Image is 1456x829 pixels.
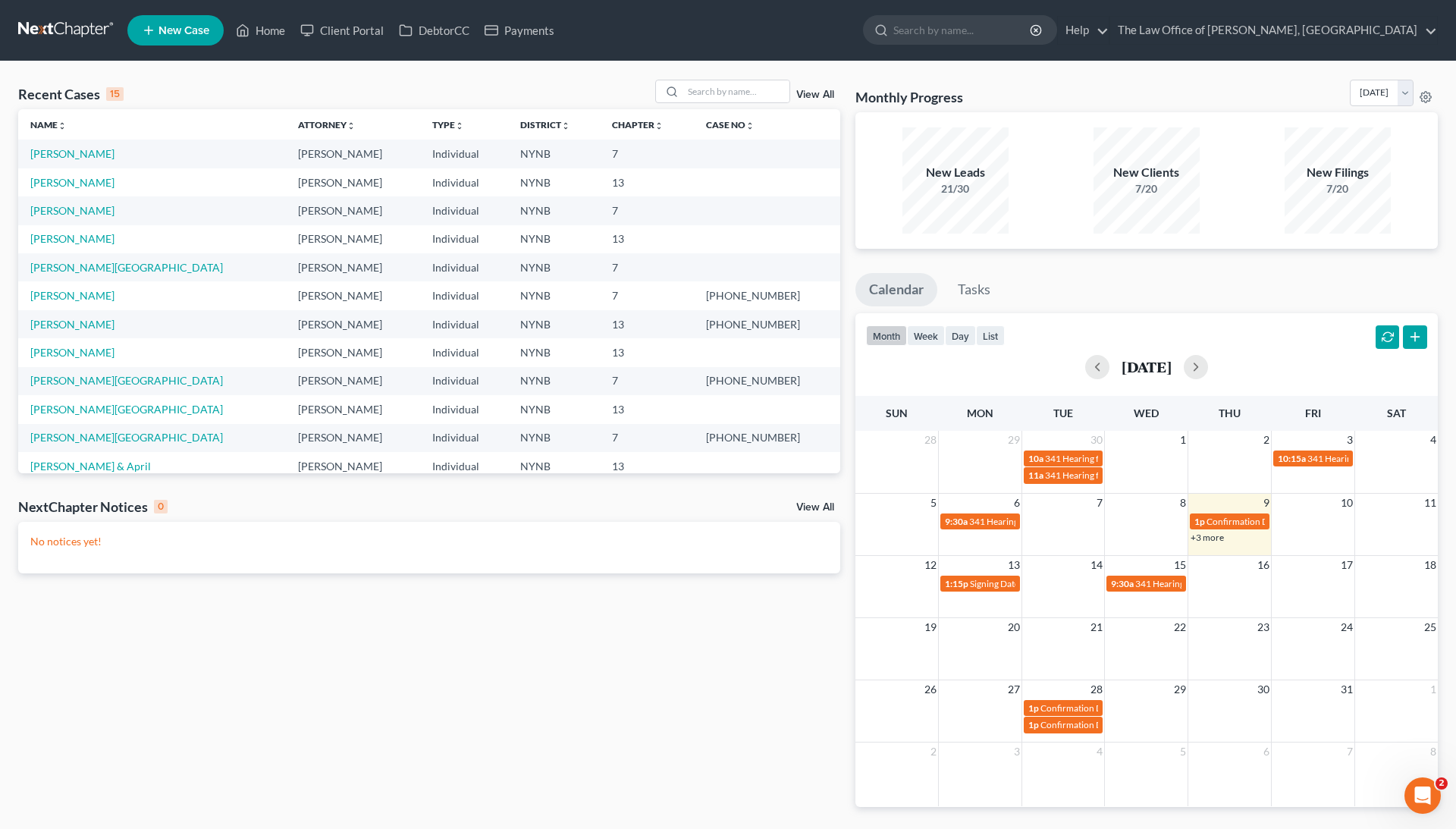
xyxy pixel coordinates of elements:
[286,310,420,338] td: [PERSON_NAME]
[1339,556,1354,574] span: 17
[58,121,67,130] i: unfold_more
[654,121,664,130] i: unfold_more
[1172,680,1188,699] span: 29
[967,407,993,419] span: Mon
[477,17,562,44] a: Payments
[1089,556,1104,574] span: 14
[1339,618,1354,636] span: 24
[1404,777,1441,814] iframe: Intercom live chat
[694,367,840,395] td: [PHONE_NUMBER]
[455,121,464,130] i: unfold_more
[923,618,938,636] span: 19
[1178,431,1188,449] span: 1
[612,119,664,130] a: Chapterunfold_more
[1423,618,1438,636] span: 25
[1256,680,1271,699] span: 30
[30,204,115,217] a: [PERSON_NAME]
[1285,164,1391,181] div: New Filings
[391,17,477,44] a: DebtorCC
[1172,556,1188,574] span: 15
[1045,469,1261,481] span: 341 Hearing for [PERSON_NAME] & [PERSON_NAME]
[1345,743,1354,761] span: 7
[1423,556,1438,574] span: 18
[1307,453,1443,464] span: 341 Hearing for [PERSON_NAME]
[600,395,694,423] td: 13
[600,196,694,225] td: 7
[600,424,694,452] td: 7
[1191,532,1224,543] a: +3 more
[347,121,356,130] i: unfold_more
[902,164,1009,181] div: New Leads
[923,431,938,449] span: 28
[796,89,834,100] a: View All
[1429,743,1438,761] span: 8
[1006,556,1021,574] span: 13
[286,196,420,225] td: [PERSON_NAME]
[1194,516,1205,527] span: 1p
[1135,578,1271,589] span: 341 Hearing for [PERSON_NAME]
[30,374,223,387] a: [PERSON_NAME][GEOGRAPHIC_DATA]
[1345,431,1354,449] span: 3
[706,119,755,130] a: Case Nounfold_more
[420,225,508,253] td: Individual
[508,140,600,168] td: NYNB
[1089,680,1104,699] span: 28
[1094,164,1200,181] div: New Clients
[694,424,840,452] td: [PHONE_NUMBER]
[293,17,391,44] a: Client Portal
[520,119,570,130] a: Districtunfold_more
[420,281,508,309] td: Individual
[1006,680,1021,699] span: 27
[1339,680,1354,699] span: 31
[866,325,907,346] button: month
[945,325,976,346] button: day
[286,452,420,480] td: [PERSON_NAME]
[1429,431,1438,449] span: 4
[1285,181,1391,196] div: 7/20
[30,403,223,416] a: [PERSON_NAME][GEOGRAPHIC_DATA]
[30,261,223,274] a: [PERSON_NAME][GEOGRAPHIC_DATA]
[1058,17,1109,44] a: Help
[1028,719,1039,730] span: 1p
[1262,431,1271,449] span: 2
[855,88,963,106] h3: Monthly Progress
[1219,407,1241,419] span: Thu
[30,460,151,473] a: [PERSON_NAME] & April
[893,16,1032,44] input: Search by name...
[1207,516,1452,527] span: Confirmation Date for [PERSON_NAME] II - [PERSON_NAME]
[420,253,508,281] td: Individual
[30,119,67,130] a: Nameunfold_more
[976,325,1005,346] button: list
[286,168,420,196] td: [PERSON_NAME]
[1089,431,1104,449] span: 30
[945,578,968,589] span: 1:15p
[561,121,570,130] i: unfold_more
[420,338,508,366] td: Individual
[30,318,115,331] a: [PERSON_NAME]
[1089,618,1104,636] span: 21
[30,147,115,160] a: [PERSON_NAME]
[1028,469,1043,481] span: 11a
[508,310,600,338] td: NYNB
[30,346,115,359] a: [PERSON_NAME]
[1040,719,1201,730] span: Confirmation Date for [PERSON_NAME]
[420,395,508,423] td: Individual
[508,253,600,281] td: NYNB
[508,424,600,452] td: NYNB
[1423,494,1438,512] span: 11
[1429,680,1438,699] span: 1
[420,424,508,452] td: Individual
[286,424,420,452] td: [PERSON_NAME]
[420,196,508,225] td: Individual
[286,367,420,395] td: [PERSON_NAME]
[855,273,937,306] a: Calendar
[600,140,694,168] td: 7
[1040,702,1282,714] span: Confirmation Date for [PERSON_NAME] & [PERSON_NAME]
[1094,181,1200,196] div: 7/20
[694,281,840,309] td: [PHONE_NUMBER]
[18,85,124,103] div: Recent Cases
[1045,453,1181,464] span: 341 Hearing for [PERSON_NAME]
[420,367,508,395] td: Individual
[929,743,938,761] span: 2
[30,176,115,189] a: [PERSON_NAME]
